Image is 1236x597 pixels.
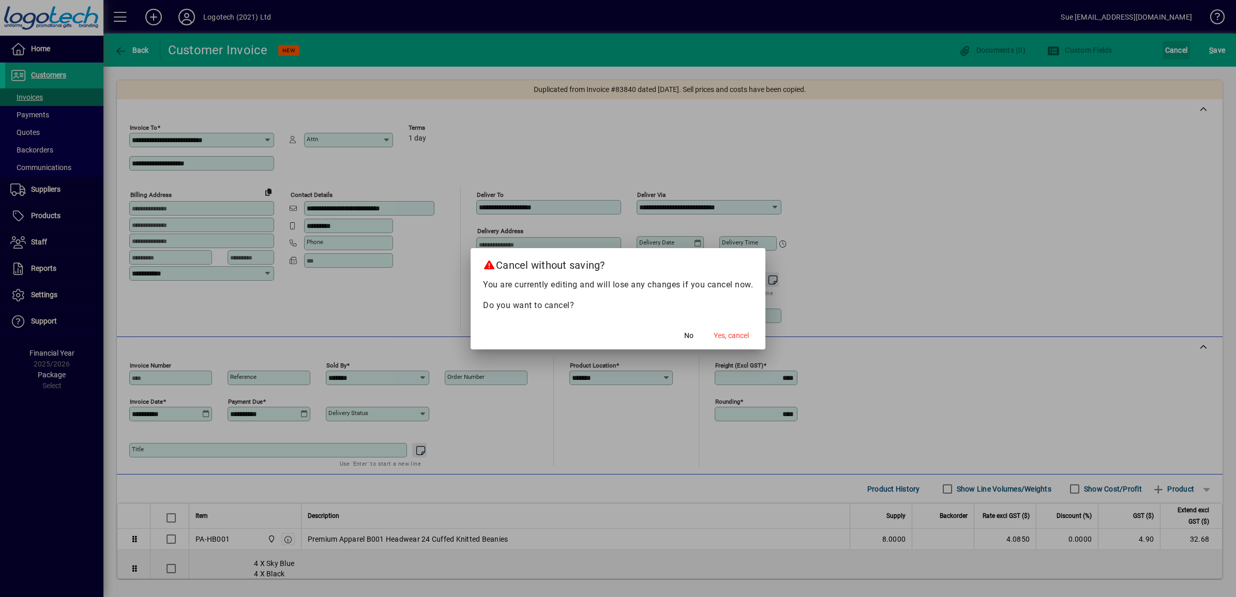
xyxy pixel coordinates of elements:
button: No [672,327,705,345]
span: Yes, cancel [714,330,749,341]
p: Do you want to cancel? [483,299,753,312]
h2: Cancel without saving? [471,248,765,278]
p: You are currently editing and will lose any changes if you cancel now. [483,279,753,291]
button: Yes, cancel [710,327,753,345]
span: No [684,330,694,341]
